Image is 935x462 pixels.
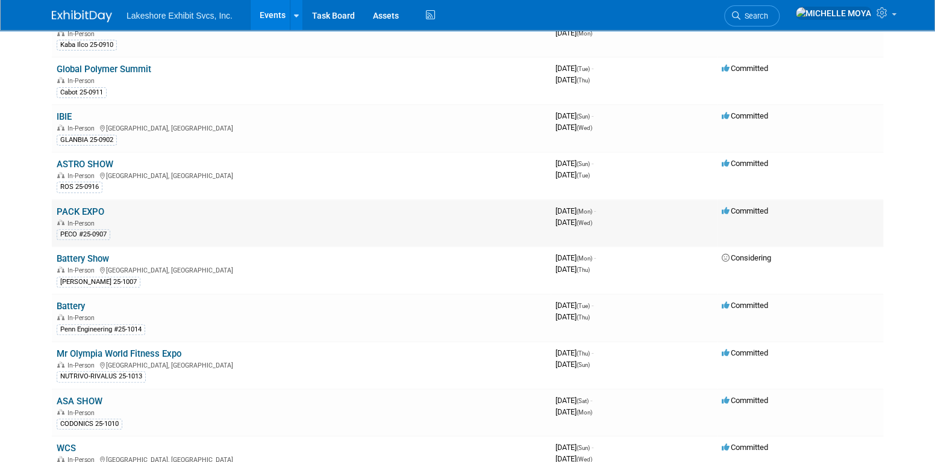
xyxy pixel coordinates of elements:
[67,362,98,369] span: In-Person
[740,11,768,20] span: Search
[555,64,593,73] span: [DATE]
[592,301,593,310] span: -
[57,77,64,83] img: In-Person Event
[577,255,592,262] span: (Mon)
[724,5,780,26] a: Search
[555,170,590,179] span: [DATE]
[722,64,768,73] span: Committed
[795,7,872,20] img: MICHELLE MOYA
[577,266,590,273] span: (Thu)
[57,362,64,368] img: In-Person Event
[57,277,140,288] div: [PERSON_NAME] 25-1007
[577,314,590,321] span: (Thu)
[592,111,593,120] span: -
[577,445,590,451] span: (Sun)
[555,265,590,274] span: [DATE]
[577,77,590,84] span: (Thu)
[57,220,64,226] img: In-Person Event
[577,303,590,309] span: (Tue)
[555,407,592,416] span: [DATE]
[722,111,768,120] span: Committed
[555,301,593,310] span: [DATE]
[57,396,102,407] a: ASA SHOW
[722,253,771,262] span: Considering
[555,312,590,321] span: [DATE]
[57,123,546,132] div: [GEOGRAPHIC_DATA], [GEOGRAPHIC_DATA]
[57,456,64,462] img: In-Person Event
[57,111,72,122] a: IBIE
[592,64,593,73] span: -
[57,40,117,51] div: Kaba Ilco 25-0910
[590,396,592,405] span: -
[722,348,768,357] span: Committed
[577,113,590,120] span: (Sun)
[722,159,768,168] span: Committed
[722,301,768,310] span: Committed
[57,266,64,273] img: In-Person Event
[57,125,64,131] img: In-Person Event
[577,398,589,404] span: (Sat)
[577,220,592,226] span: (Wed)
[57,135,117,146] div: GLANBIA 25-0902
[577,125,592,131] span: (Wed)
[57,64,151,75] a: Global Polymer Summit
[57,87,107,98] div: Cabot 25-0911
[57,172,64,178] img: In-Person Event
[594,206,596,215] span: -
[722,396,768,405] span: Committed
[57,348,181,359] a: Mr Olympia World Fitness Expo
[67,220,98,227] span: In-Person
[57,182,102,192] div: ROS 25-0916
[555,396,592,405] span: [DATE]
[555,206,596,215] span: [DATE]
[57,371,146,382] div: NUTRIVO-RIVALUS 25-1013
[555,348,593,357] span: [DATE]
[577,161,590,167] span: (Sun)
[555,28,592,37] span: [DATE]
[67,409,98,417] span: In-Person
[57,443,76,454] a: WCS
[67,77,98,85] span: In-Person
[52,10,112,22] img: ExhibitDay
[555,218,592,227] span: [DATE]
[67,30,98,38] span: In-Person
[555,443,593,452] span: [DATE]
[722,206,768,215] span: Committed
[67,314,98,322] span: In-Person
[577,362,590,368] span: (Sun)
[57,409,64,415] img: In-Person Event
[57,265,546,274] div: [GEOGRAPHIC_DATA], [GEOGRAPHIC_DATA]
[555,123,592,132] span: [DATE]
[57,206,104,217] a: PACK EXPO
[592,159,593,168] span: -
[57,30,64,36] img: In-Person Event
[577,350,590,357] span: (Thu)
[57,301,85,312] a: Battery
[57,170,546,180] div: [GEOGRAPHIC_DATA], [GEOGRAPHIC_DATA]
[57,314,64,320] img: In-Person Event
[127,11,233,20] span: Lakeshore Exhibit Svcs, Inc.
[57,253,109,264] a: Battery Show
[555,111,593,120] span: [DATE]
[555,159,593,168] span: [DATE]
[594,253,596,262] span: -
[57,229,110,240] div: PECO #25-0907
[577,30,592,37] span: (Mon)
[577,409,592,416] span: (Mon)
[555,75,590,84] span: [DATE]
[577,172,590,179] span: (Tue)
[57,419,122,430] div: CODONICS 25-1010
[577,208,592,215] span: (Mon)
[577,66,590,72] span: (Tue)
[57,324,145,335] div: Penn Engineering #25-1014
[555,253,596,262] span: [DATE]
[57,159,113,170] a: ASTRO SHOW
[67,125,98,132] span: In-Person
[67,172,98,180] span: In-Person
[555,360,590,369] span: [DATE]
[67,266,98,274] span: In-Person
[592,348,593,357] span: -
[592,443,593,452] span: -
[57,360,546,369] div: [GEOGRAPHIC_DATA], [GEOGRAPHIC_DATA]
[722,443,768,452] span: Committed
